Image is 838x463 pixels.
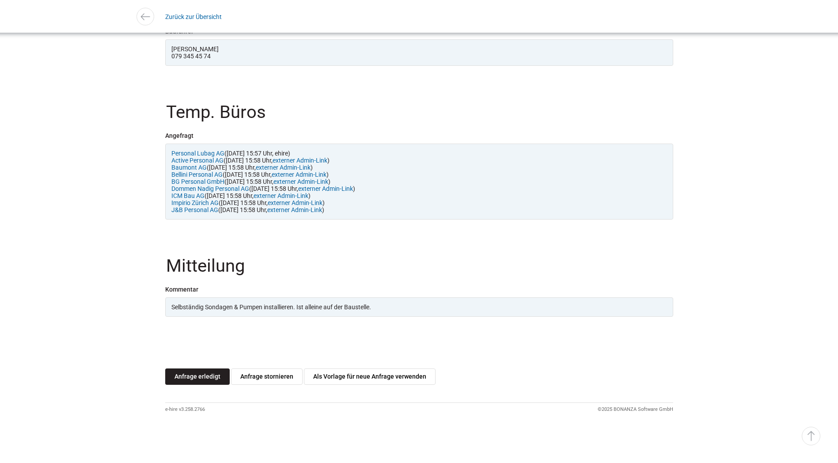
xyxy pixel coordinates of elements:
[273,157,327,164] a: externer Admin-Link
[268,199,322,206] a: externer Admin-Link
[171,46,667,53] div: [PERSON_NAME]
[165,257,675,286] legend: Mitteilung
[231,368,303,385] a: Anfrage stornieren
[165,368,230,385] a: Anfrage erledigt
[273,178,328,185] a: externer Admin-Link
[256,164,311,171] a: externer Admin-Link
[171,150,224,157] a: Personal Lubag AG
[304,368,436,385] a: Als Vorlage für neue Anfrage verwenden
[171,206,218,213] a: J&B Personal AG
[165,286,673,293] div: Kommentar
[171,178,224,185] a: BG Personal GmbH
[171,164,207,171] a: Baumont AG
[171,192,205,199] a: ICM Bau AG
[165,7,222,27] a: Zurück zur Übersicht
[165,297,673,317] div: Selbständig Sondagen & Pumpen installieren. Ist alleine auf der Baustelle.
[171,53,667,60] div: 079 345 45 74
[165,403,205,416] div: e-hire v3.258.2766
[171,171,223,178] a: Bellini Personal AG
[165,103,675,132] legend: Temp. Büros
[171,157,224,164] a: Active Personal AG
[598,403,673,416] div: ©2025 BONANZA Software GmbH
[272,171,326,178] a: externer Admin-Link
[254,192,308,199] a: externer Admin-Link
[165,132,673,139] div: Angefragt
[171,199,219,206] a: Impirio Zürich AG
[802,427,820,445] a: ▵ Nach oben
[298,185,353,192] a: externer Admin-Link
[165,144,673,220] div: ([DATE] 15:57 Uhr, ehire) ([DATE] 15:58 Uhr, ) ([DATE] 15:58 Uhr, ) ([DATE] 15:58 Uhr, ) ([DATE] ...
[139,10,152,23] img: icon-arrow-left.svg
[267,206,322,213] a: externer Admin-Link
[171,185,249,192] a: Dommen Nadig Personal AG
